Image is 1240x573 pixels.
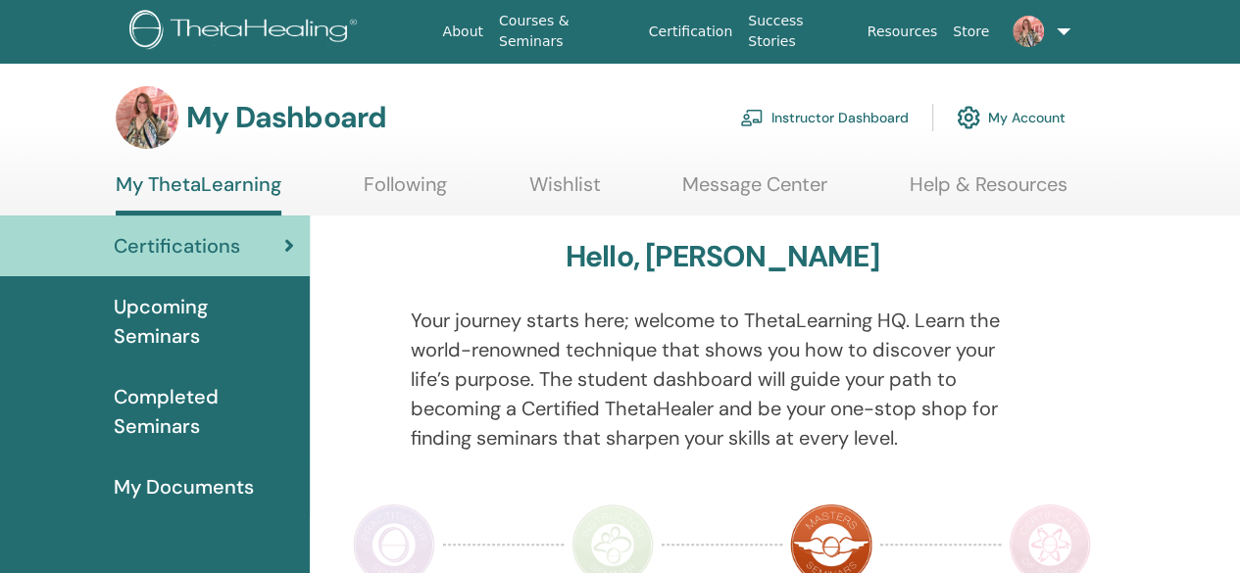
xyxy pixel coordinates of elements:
h3: My Dashboard [186,100,386,135]
p: Your journey starts here; welcome to ThetaLearning HQ. Learn the world-renowned technique that sh... [411,306,1034,453]
a: Certification [641,14,740,50]
a: Help & Resources [910,172,1067,211]
img: logo.png [129,10,364,54]
span: Upcoming Seminars [114,292,294,351]
img: default.jpg [1013,16,1044,47]
span: Completed Seminars [114,382,294,441]
img: cog.svg [957,101,980,134]
a: Message Center [682,172,827,211]
a: Wishlist [529,172,601,211]
a: My Account [957,96,1066,139]
a: Store [945,14,997,50]
img: default.jpg [116,86,178,149]
span: Certifications [114,231,240,261]
img: chalkboard-teacher.svg [740,109,764,126]
a: Instructor Dashboard [740,96,909,139]
a: Following [364,172,447,211]
h3: Hello, [PERSON_NAME] [566,239,879,274]
a: About [435,14,491,50]
a: Courses & Seminars [491,3,641,60]
a: Success Stories [740,3,859,60]
a: Resources [860,14,946,50]
a: My ThetaLearning [116,172,281,215]
span: My Documents [114,472,254,501]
